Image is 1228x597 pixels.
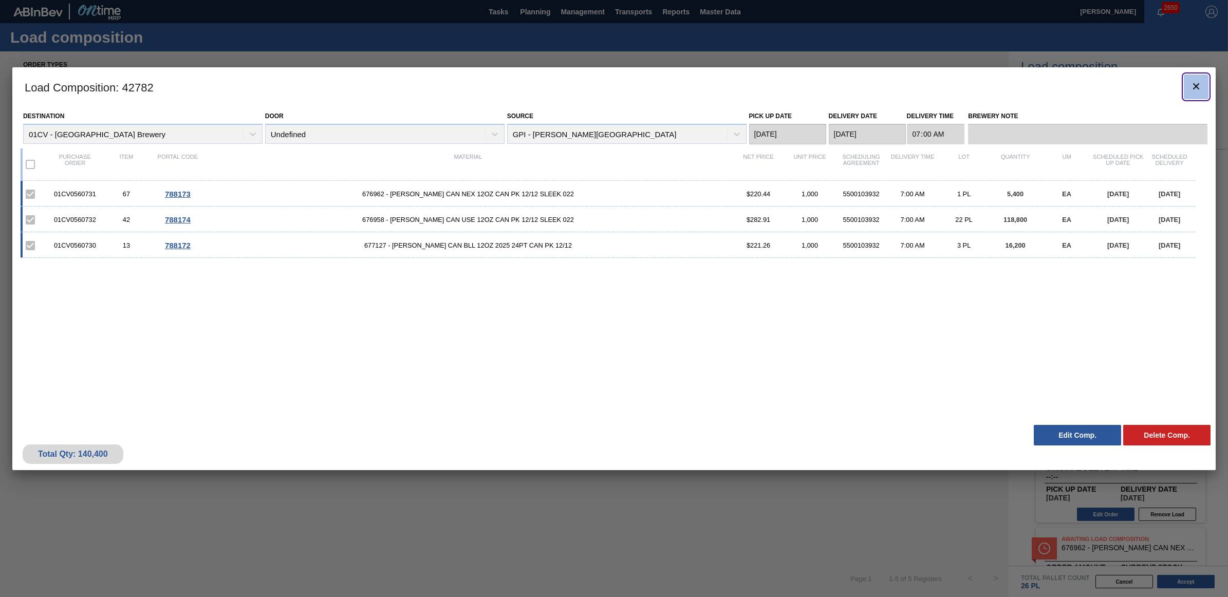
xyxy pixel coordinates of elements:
[938,190,990,198] div: 1 PL
[829,113,877,120] label: Delivery Date
[938,241,990,249] div: 3 PL
[1062,241,1071,249] span: EA
[784,190,835,198] div: 1,000
[152,154,203,175] div: Portal code
[835,154,887,175] div: Scheduling Agreement
[1159,190,1180,198] span: [DATE]
[165,215,191,224] span: 788174
[152,241,203,250] div: Go to Order
[784,241,835,249] div: 1,000
[835,241,887,249] div: 5500103932
[12,67,1216,106] h3: Load Composition : 42782
[1107,190,1129,198] span: [DATE]
[887,190,938,198] div: 7:00 AM
[749,124,826,144] input: mm/dd/yyyy
[733,190,784,198] div: $220.44
[101,190,152,198] div: 67
[152,190,203,198] div: Go to Order
[733,216,784,223] div: $282.91
[203,216,733,223] span: 676958 - CARR CAN USE 12OZ CAN PK 12/12 SLEEK 022
[101,154,152,175] div: Item
[1159,241,1180,249] span: [DATE]
[101,216,152,223] div: 42
[101,241,152,249] div: 13
[49,241,101,249] div: 01CV0560730
[784,154,835,175] div: Unit Price
[507,113,533,120] label: Source
[749,113,792,120] label: Pick up Date
[733,241,784,249] div: $221.26
[938,154,990,175] div: Lot
[30,450,116,459] div: Total Qty: 140,400
[203,241,733,249] span: 677127 - CARR CAN BLL 12OZ 2025 24PT CAN PK 12/12
[1123,425,1211,445] button: Delete Comp.
[1062,216,1071,223] span: EA
[23,113,64,120] label: Destination
[829,124,906,144] input: mm/dd/yyyy
[907,109,965,124] label: Delivery Time
[152,215,203,224] div: Go to Order
[938,216,990,223] div: 22 PL
[784,216,835,223] div: 1,000
[1007,190,1024,198] span: 5,400
[1062,190,1071,198] span: EA
[1003,216,1027,223] span: 118,800
[887,154,938,175] div: Delivery Time
[165,241,191,250] span: 788172
[203,154,733,175] div: Material
[1144,154,1195,175] div: Scheduled Delivery
[49,154,101,175] div: Purchase order
[49,216,101,223] div: 01CV0560732
[990,154,1041,175] div: Quantity
[203,190,733,198] span: 676962 - CARR CAN NEX 12OZ CAN PK 12/12 SLEEK 022
[1107,216,1129,223] span: [DATE]
[887,241,938,249] div: 7:00 AM
[1041,154,1092,175] div: UM
[1034,425,1121,445] button: Edit Comp.
[1159,216,1180,223] span: [DATE]
[887,216,938,223] div: 7:00 AM
[968,109,1207,124] label: Brewery Note
[1092,154,1144,175] div: Scheduled Pick up Date
[835,190,887,198] div: 5500103932
[1107,241,1129,249] span: [DATE]
[265,113,284,120] label: Door
[733,154,784,175] div: Net Price
[165,190,191,198] span: 788173
[49,190,101,198] div: 01CV0560731
[835,216,887,223] div: 5500103932
[1006,241,1026,249] span: 16,200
